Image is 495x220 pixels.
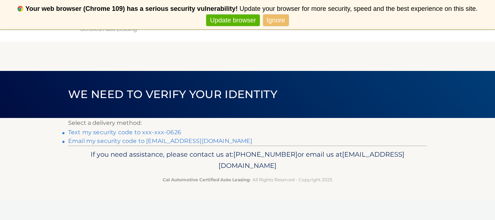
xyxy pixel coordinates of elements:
[73,176,422,183] p: - All Rights Reserved - Copyright 2025
[73,149,422,172] p: If you need assistance, please contact us at: or email us at
[233,150,298,158] span: [PHONE_NUMBER]
[68,88,277,101] span: We need to verify your identity
[68,118,427,128] p: Select a delivery method:
[68,129,181,136] a: Text my security code to xxx-xxx-0626
[25,5,238,12] b: Your web browser (Chrome 109) has a serious security vulnerability!
[263,14,289,26] a: Ignore
[68,137,253,144] a: Email my security code to [EMAIL_ADDRESS][DOMAIN_NAME]
[206,14,259,26] a: Update browser
[163,177,250,182] strong: Cal Automotive Certified Auto Leasing
[240,5,478,12] span: Update your browser for more security, speed and the best experience on this site.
